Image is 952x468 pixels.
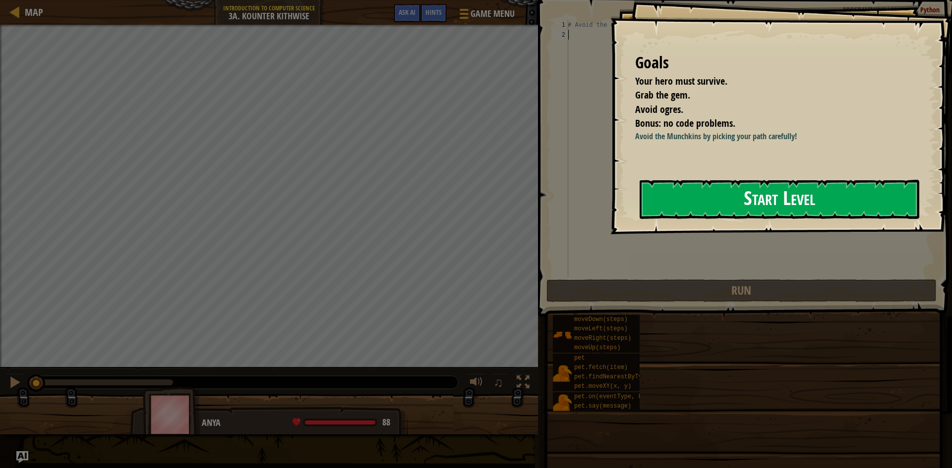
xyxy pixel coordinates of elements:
[20,5,43,19] a: Map
[552,20,568,30] div: 1
[623,116,915,131] li: Bonus: no code problems.
[623,88,915,103] li: Grab the gem.
[574,373,670,380] span: pet.findNearestByType(type)
[143,387,200,442] img: thang_avatar_frame.png
[425,7,442,17] span: Hints
[471,7,515,20] span: Game Menu
[382,416,390,428] span: 88
[635,131,925,142] p: Avoid the Munchkins by picking your path carefully!
[394,4,420,22] button: Ask AI
[574,325,628,332] span: moveLeft(steps)
[635,74,727,88] span: Your hero must survive.
[399,7,416,17] span: Ask AI
[553,393,572,412] img: portrait.png
[574,335,631,342] span: moveRight(steps)
[25,5,43,19] span: Map
[623,74,915,89] li: Your hero must survive.
[513,373,533,394] button: Toggle fullscreen
[574,393,667,400] span: pet.on(eventType, handler)
[16,451,28,463] button: Ask AI
[635,116,735,130] span: Bonus: no code problems.
[574,383,631,390] span: pet.moveXY(x, y)
[574,344,621,351] span: moveUp(steps)
[5,373,25,394] button: Ctrl + P: Pause
[491,373,508,394] button: ♫
[640,180,919,219] button: Start Level
[623,103,915,117] li: Avoid ogres.
[202,416,398,429] div: Anya
[635,88,690,102] span: Grab the gem.
[635,52,917,74] div: Goals
[452,4,521,27] button: Game Menu
[467,373,486,394] button: Adjust volume
[574,316,628,323] span: moveDown(steps)
[574,355,585,362] span: pet
[546,279,937,302] button: Run
[493,375,503,390] span: ♫
[574,403,631,410] span: pet.say(message)
[553,364,572,383] img: portrait.png
[635,103,683,116] span: Avoid ogres.
[574,364,628,371] span: pet.fetch(item)
[553,325,572,344] img: portrait.png
[552,30,568,40] div: 2
[293,418,390,427] div: health: 88 / 88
